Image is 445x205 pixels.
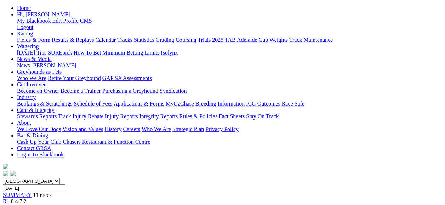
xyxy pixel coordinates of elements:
a: Stewards Reports [17,113,57,119]
div: Industry [17,101,442,107]
a: Schedule of Fees [74,101,112,107]
a: SUMMARY [3,192,32,198]
a: Care & Integrity [17,107,55,113]
a: History [104,126,121,132]
span: 8 4 7 2 [11,198,27,204]
a: Bar & Dining [17,132,48,138]
a: Edit Profile [52,18,79,24]
a: CMS [80,18,92,24]
a: 2025 TAB Adelaide Cup [212,37,268,43]
a: Applications & Forms [114,101,164,107]
a: Statistics [134,37,154,43]
div: Get Involved [17,88,442,94]
a: Trials [198,37,211,43]
a: Grading [156,37,174,43]
a: Results & Replays [52,37,94,43]
a: Stay On Track [246,113,279,119]
a: MyOzChase [166,101,194,107]
a: Industry [17,94,36,100]
a: News [17,62,30,68]
a: Track Maintenance [289,37,333,43]
a: Tracks [117,37,132,43]
img: facebook.svg [3,171,8,176]
a: Logout [17,24,33,30]
a: Race Safe [281,101,304,107]
a: Fields & Form [17,37,50,43]
a: Syndication [160,88,187,94]
span: Hi, [PERSON_NAME] [17,11,70,17]
a: Greyhounds as Pets [17,69,62,75]
a: How To Bet [74,50,101,56]
a: Purchasing a Greyhound [102,88,158,94]
a: Track Injury Rebate [58,113,103,119]
div: Bar & Dining [17,139,442,145]
a: Home [17,5,31,11]
a: We Love Our Dogs [17,126,61,132]
a: Chasers Restaurant & Function Centre [63,139,150,145]
a: GAP SA Assessments [102,75,152,81]
a: Bookings & Scratchings [17,101,72,107]
a: Login To Blackbook [17,152,64,158]
a: Integrity Reports [139,113,178,119]
a: Cash Up Your Club [17,139,61,145]
a: Who We Are [142,126,171,132]
a: [DATE] Tips [17,50,46,56]
a: Retire Your Greyhound [48,75,101,81]
a: Contact GRSA [17,145,51,151]
a: My Blackbook [17,18,51,24]
a: Careers [123,126,140,132]
a: About [17,120,31,126]
a: ICG Outcomes [246,101,280,107]
a: SUREpick [48,50,72,56]
div: Wagering [17,50,442,56]
input: Select date [3,184,65,192]
a: Strategic Plan [172,126,204,132]
a: Minimum Betting Limits [102,50,159,56]
a: Get Involved [17,81,47,87]
a: Fact Sheets [219,113,245,119]
a: Coursing [176,37,196,43]
a: Hi, [PERSON_NAME] [17,11,72,17]
div: News & Media [17,62,442,69]
a: News & Media [17,56,52,62]
img: logo-grsa-white.png [3,164,8,169]
a: Become an Owner [17,88,59,94]
div: Greyhounds as Pets [17,75,442,81]
a: Calendar [95,37,116,43]
a: Privacy Policy [205,126,239,132]
a: Weights [269,37,288,43]
a: Injury Reports [105,113,138,119]
div: Racing [17,37,442,43]
a: Become a Trainer [61,88,101,94]
div: Hi, [PERSON_NAME] [17,18,442,30]
a: Vision and Values [62,126,103,132]
a: Isolynx [161,50,178,56]
a: R1 [3,198,10,204]
a: Breeding Information [195,101,245,107]
a: Racing [17,30,33,36]
span: 11 races [33,192,51,198]
div: Care & Integrity [17,113,442,120]
a: Who We Are [17,75,46,81]
a: [PERSON_NAME] [31,62,76,68]
div: About [17,126,442,132]
a: Rules & Policies [179,113,217,119]
img: twitter.svg [10,171,16,176]
a: Wagering [17,43,39,49]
